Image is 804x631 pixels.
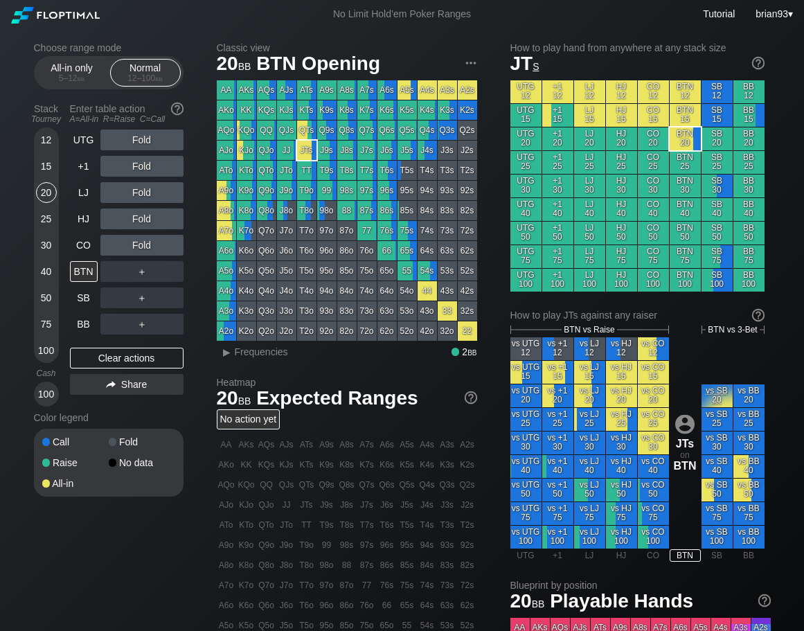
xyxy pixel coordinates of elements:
div: 93o [317,301,337,321]
div: 65s [397,241,417,260]
div: Q2o [257,321,276,341]
div: UTG 15 [510,104,542,127]
div: 33 [438,301,457,321]
div: 96s [377,181,397,200]
div: 87s [357,201,377,220]
div: BB 12 [733,80,765,103]
div: 87o [337,221,357,240]
div: A=All-in R=Raise C=Call [70,114,184,124]
div: QJo [257,141,276,160]
div: 12 [36,130,57,150]
div: A4s [418,80,437,100]
div: ATo [217,161,236,180]
div: Fold [100,156,184,177]
div: T7o [297,221,316,240]
div: LJ 15 [574,104,605,127]
div: JTo [277,161,296,180]
div: Q3o [257,301,276,321]
div: J4s [418,141,437,160]
div: K7o [237,221,256,240]
div: J7o [277,221,296,240]
div: Q4s [418,121,437,140]
div: +1 20 [542,127,573,150]
div: T7s [357,161,377,180]
div: 43o [418,301,437,321]
div: A9s [317,80,337,100]
div: HJ 100 [606,269,637,292]
div: Q7s [357,121,377,140]
div: +1 75 [542,245,573,268]
div: BB 30 [733,175,765,197]
div: 66 [377,241,397,260]
div: 76s [377,221,397,240]
div: 42s [458,281,477,301]
div: 72s [458,221,477,240]
div: SB [70,287,98,308]
div: 12 – 100 [116,73,175,83]
div: Fold [100,130,184,150]
div: K6o [237,241,256,260]
div: 63s [438,241,457,260]
img: icon-avatar.b40e07d9.svg [675,414,695,434]
span: bb [155,73,163,83]
div: Q6s [377,121,397,140]
div: A9o [217,181,236,200]
div: J5s [397,141,417,160]
div: AKs [237,80,256,100]
div: No data [109,458,175,468]
div: LJ 12 [574,80,605,103]
div: SB 40 [702,198,733,221]
img: help.32db89a4.svg [751,55,766,71]
div: 73o [357,301,377,321]
div: 62s [458,241,477,260]
div: CO 12 [638,80,669,103]
div: AQs [257,80,276,100]
div: Q6o [257,241,276,260]
div: J2s [458,141,477,160]
div: KJs [277,100,296,120]
img: Floptimal logo [11,7,100,24]
div: 50 [36,287,57,308]
h2: Classic view [217,42,477,53]
span: bb [78,73,85,83]
div: How to play JTs against any raiser [510,310,765,321]
div: 85o [337,261,357,281]
div: BB 75 [733,245,765,268]
div: T3o [297,301,316,321]
span: JT [510,53,539,74]
div: 82s [458,201,477,220]
div: J9o [277,181,296,200]
div: A5o [217,261,236,281]
div: 53o [397,301,417,321]
div: 85s [397,201,417,220]
div: K8o [237,201,256,220]
div: T5s [397,161,417,180]
div: CO 30 [638,175,669,197]
div: KTs [297,100,316,120]
div: T9s [317,161,337,180]
div: 92s [458,181,477,200]
div: KJo [237,141,256,160]
div: J6o [277,241,296,260]
div: LJ 30 [574,175,605,197]
div: AA [217,80,236,100]
div: UTG 12 [510,80,542,103]
div: A2o [217,321,236,341]
div: Q8s [337,121,357,140]
div: BB 15 [733,104,765,127]
div: 97o [317,221,337,240]
div: K2s [458,100,477,120]
div: T6o [297,241,316,260]
div: A6s [377,80,397,100]
div: 72o [357,321,377,341]
div: A7o [217,221,236,240]
div: +1 40 [542,198,573,221]
div: UTG 40 [510,198,542,221]
div: K8s [337,100,357,120]
div: Q5s [397,121,417,140]
div: HJ [70,208,98,229]
div: KQo [237,121,256,140]
span: s [533,57,539,73]
div: Raise [42,458,109,468]
div: 92o [317,321,337,341]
